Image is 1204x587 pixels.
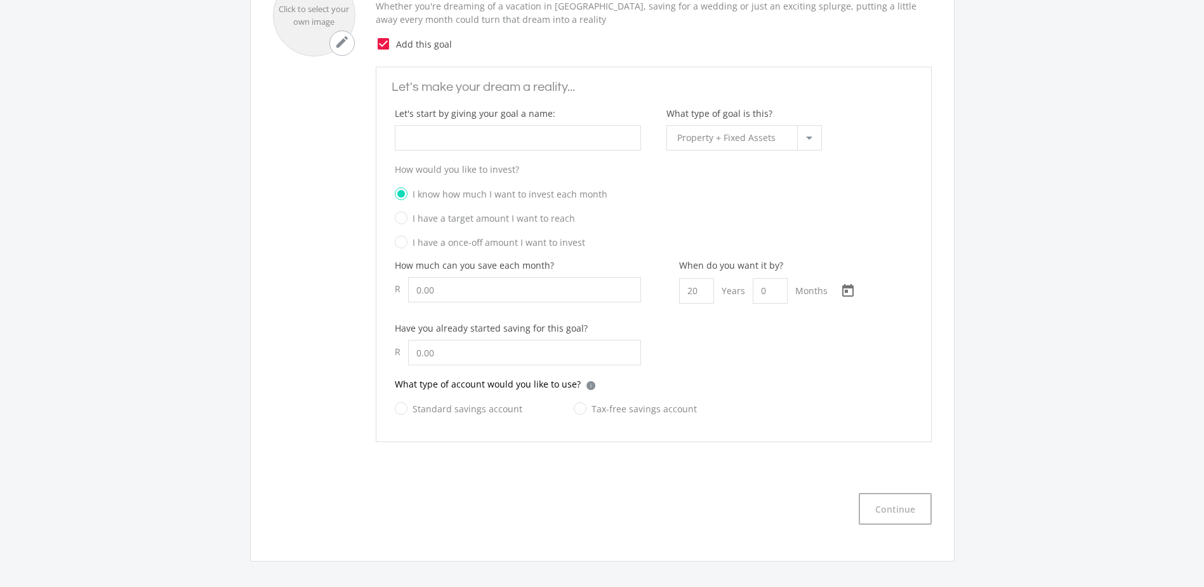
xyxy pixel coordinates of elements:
input: 0.00 [408,277,641,302]
label: Tax-free savings account [574,401,697,417]
span: Property + Fixed Assets [677,132,776,144]
i: check_box [376,36,391,51]
div: Months [788,278,835,304]
label: I have a target amount I want to reach [395,210,575,226]
label: How much can you save each month? [395,259,554,272]
input: Years [679,278,714,304]
label: Let's start by giving your goal a name: [395,107,555,120]
label: What type of goal is this? [666,107,772,120]
p: What type of account would you like to use? [395,377,581,391]
p: How would you like to invest? [395,163,913,176]
button: Continue [859,493,932,525]
div: Click to select your own image [274,3,355,28]
i: mode_edit [334,34,350,50]
p: Let's make your dream a reality... [392,78,916,97]
button: mode_edit [329,30,355,56]
input: Months [753,278,788,304]
div: When do you want it by? [679,259,826,272]
label: Standard savings account [395,401,522,417]
span: Add this goal [391,37,932,51]
div: i [586,381,595,390]
button: Open calendar [835,278,861,304]
div: R [395,340,408,363]
div: Years [714,278,753,304]
label: I have a once-off amount I want to invest [395,234,585,250]
label: Have you already started saving for this goal? [395,321,588,335]
label: I know how much I want to invest each month [395,186,607,202]
div: R [395,277,408,300]
input: 0.00 [408,340,641,365]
